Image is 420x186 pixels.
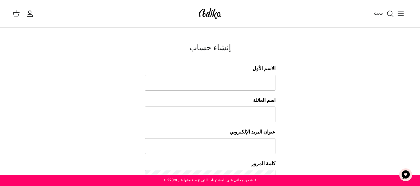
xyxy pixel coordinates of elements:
[394,7,408,20] button: تبديل القائمة
[396,166,415,184] button: محادثة
[26,10,36,17] a: حسابي
[229,128,275,136] font: عنوان البريد الإلكتروني
[253,97,275,104] font: اسم العائلة
[252,65,275,72] font: الاسم الأول
[374,10,383,16] font: يبحث
[251,160,275,167] font: كلمة المرور
[163,177,257,183] a: ✦ شحن مجاني على المشتريات التي تزيد قيمتها عن ₪220 ✦
[189,42,231,54] font: إنشاء حساب
[374,10,394,17] a: يبحث
[197,6,223,21] img: أديكا IL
